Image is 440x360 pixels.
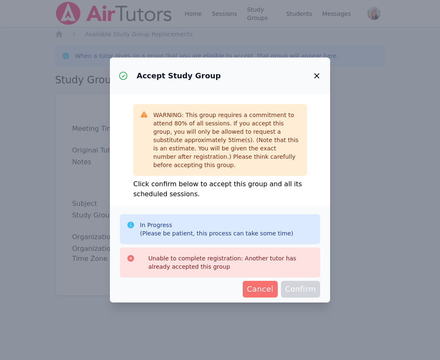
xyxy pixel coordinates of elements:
div: In Progress (Please be patient, this process can take some time) [140,221,293,237]
div: WARNING: This group requires a commitment to attend 80 % of all sessions. If you accept this grou... [153,111,300,169]
p: Click confirm below to accept this group and all its scheduled sessions. [133,179,307,199]
span: Cancel [247,283,273,295]
p: Unable to complete registration: Another tutor has already accepted this group [148,254,313,271]
button: Cancel [243,281,278,297]
h3: Accept Study Group [137,71,221,81]
button: Confirm [281,281,320,297]
span: Confirm [285,283,316,295]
